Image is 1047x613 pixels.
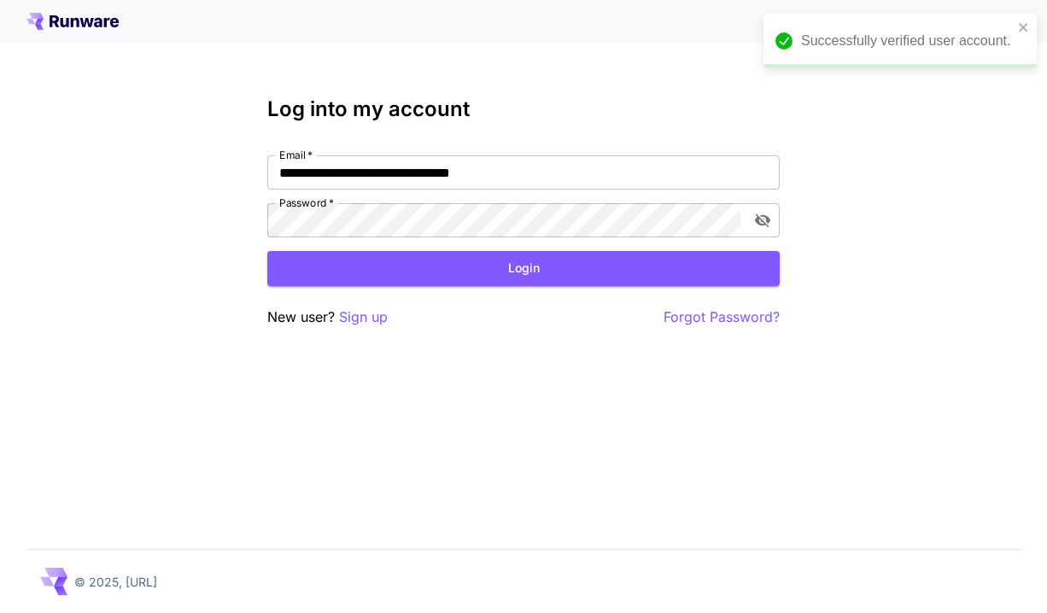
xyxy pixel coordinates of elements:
p: © 2025, [URL] [74,573,157,591]
button: Sign up [339,306,388,328]
h3: Log into my account [267,97,780,121]
button: toggle password visibility [747,205,778,236]
label: Password [279,196,334,210]
p: New user? [267,306,388,328]
div: Successfully verified user account. [801,31,1013,51]
button: Forgot Password? [664,306,780,328]
button: close [1018,20,1030,34]
button: Login [267,251,780,286]
label: Email [279,148,313,162]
